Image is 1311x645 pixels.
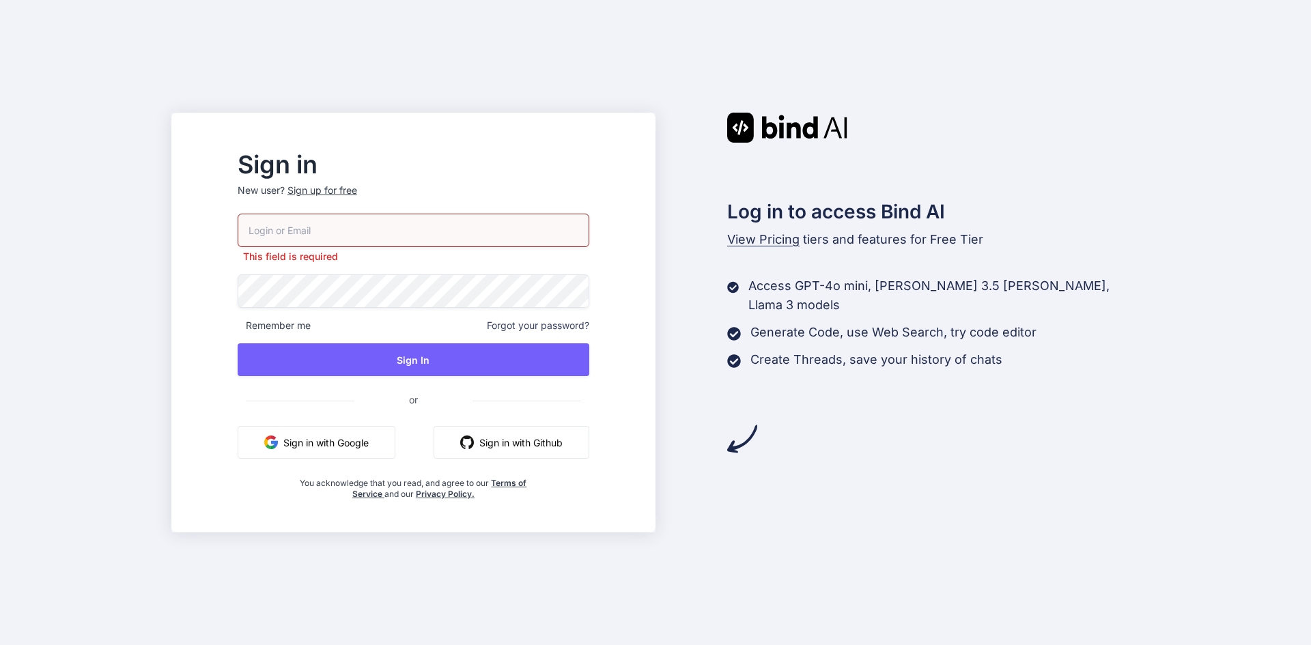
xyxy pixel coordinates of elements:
span: View Pricing [727,232,800,246]
img: github [460,435,474,449]
button: Sign In [238,343,589,376]
img: Bind AI logo [727,113,847,143]
img: google [264,435,278,449]
a: Privacy Policy. [416,489,475,499]
span: Remember me [238,319,311,332]
input: Login or Email [238,214,589,247]
p: New user? [238,184,589,214]
p: Create Threads, save your history of chats [750,350,1002,369]
h2: Log in to access Bind AI [727,197,1140,226]
p: Access GPT-4o mini, [PERSON_NAME] 3.5 [PERSON_NAME], Llama 3 models [748,276,1140,315]
p: tiers and features for Free Tier [727,230,1140,249]
img: arrow [727,424,757,454]
h2: Sign in [238,154,589,175]
p: Generate Code, use Web Search, try code editor [750,323,1037,342]
span: Forgot your password? [487,319,589,332]
div: You acknowledge that you read, and agree to our and our [296,470,531,500]
a: Terms of Service [352,478,527,499]
button: Sign in with Google [238,426,395,459]
button: Sign in with Github [434,426,589,459]
p: This field is required [238,250,589,263]
div: Sign up for free [287,184,357,197]
span: or [354,383,473,416]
